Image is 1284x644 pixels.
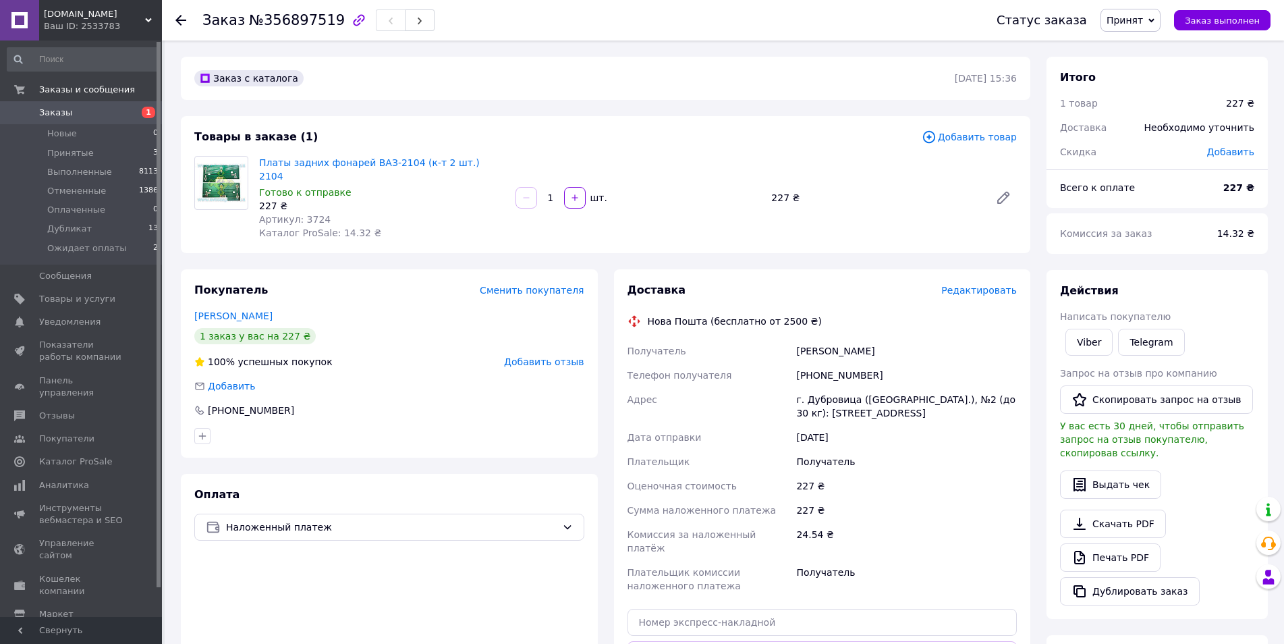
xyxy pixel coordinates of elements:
[627,370,732,381] span: Телефон получателя
[39,270,92,282] span: Сообщения
[7,47,159,72] input: Поиск
[997,14,1087,27] div: Статус заказа
[1118,329,1184,356] a: Telegram
[941,285,1017,296] span: Редактировать
[1060,122,1107,133] span: Доставка
[627,529,756,554] span: Комиссия за наложенный платёж
[1060,311,1171,322] span: Написать покупателю
[47,223,92,235] span: Дубликат
[1060,182,1135,193] span: Всего к оплате
[153,147,158,159] span: 3
[39,375,125,399] span: Панель управления
[194,328,316,344] div: 1 заказ у вас на 227 ₴
[39,502,125,527] span: Инструменты вебмастера и SEO
[504,356,584,367] span: Добавить отзыв
[1174,10,1271,30] button: Заказ выполнен
[259,214,331,225] span: Артикул: 3724
[194,284,268,296] span: Покупатель
[480,285,584,296] span: Сменить покупателя
[793,522,1020,560] div: 24.54 ₴
[1060,71,1096,84] span: Итого
[259,199,505,213] div: 227 ₴
[922,130,1017,144] span: Добавить товар
[39,107,72,119] span: Заказы
[44,8,145,20] span: Автозапчасти.UA
[1226,97,1254,110] div: 227 ₴
[153,128,158,140] span: 0
[44,20,162,32] div: Ваш ID: 2533783
[194,488,240,501] span: Оплата
[139,166,158,178] span: 8113
[259,187,352,198] span: Готово к отправке
[793,560,1020,598] div: Получатель
[39,456,112,468] span: Каталог ProSale
[627,394,657,405] span: Адрес
[793,474,1020,498] div: 227 ₴
[47,128,77,140] span: Новые
[793,363,1020,387] div: [PHONE_NUMBER]
[1060,421,1244,458] span: У вас есть 30 дней, чтобы отправить запрос на отзыв покупателю, скопировав ссылку.
[1060,146,1096,157] span: Скидка
[627,505,777,516] span: Сумма наложенного платежа
[1223,182,1254,193] b: 227 ₴
[793,450,1020,474] div: Получатель
[208,381,255,392] span: Добавить
[39,573,125,597] span: Кошелек компании
[259,227,381,238] span: Каталог ProSale: 14.32 ₴
[39,316,101,328] span: Уведомления
[627,609,1017,636] input: Номер экспресс-накладной
[990,184,1017,211] a: Редактировать
[1060,543,1161,572] a: Печать PDF
[148,223,158,235] span: 13
[627,456,690,467] span: Плательщик
[194,355,333,369] div: успешных покупок
[194,311,273,321] a: [PERSON_NAME]
[208,356,235,367] span: 100%
[202,12,245,28] span: Заказ
[793,387,1020,425] div: г. Дубровица ([GEOGRAPHIC_DATA].), №2 (до 30 кг): [STREET_ADDRESS]
[793,425,1020,450] div: [DATE]
[766,188,984,207] div: 227 ₴
[587,191,609,205] div: шт.
[1185,16,1260,26] span: Заказ выполнен
[259,157,480,182] a: Платы задних фонарей ВАЗ-2104 (к-т 2 шт.) 2104
[139,185,158,197] span: 1386
[47,185,106,197] span: Отмененные
[1060,228,1152,239] span: Комиссия за заказ
[1107,15,1143,26] span: Принят
[1136,113,1262,142] div: Необходимо уточнить
[1065,329,1113,356] a: Viber
[627,346,686,356] span: Получатель
[627,432,702,443] span: Дата отправки
[1060,510,1166,538] a: Скачать PDF
[153,242,158,254] span: 2
[1217,228,1254,239] span: 14.32 ₴
[195,163,248,203] img: Платы задних фонарей ВАЗ-2104 (к-т 2 шт.) 2104
[153,204,158,216] span: 0
[793,339,1020,363] div: [PERSON_NAME]
[194,130,318,143] span: Товары в заказе (1)
[627,284,686,296] span: Доставка
[47,147,94,159] span: Принятые
[175,14,186,27] div: Вернуться назад
[39,608,74,620] span: Маркет
[1207,146,1254,157] span: Добавить
[206,404,296,417] div: [PHONE_NUMBER]
[1060,385,1253,414] button: Скопировать запрос на отзыв
[39,479,89,491] span: Аналитика
[627,567,741,591] span: Плательщик комиссии наложенного платежа
[1060,284,1119,297] span: Действия
[39,84,135,96] span: Заказы и сообщения
[39,293,115,305] span: Товары и услуги
[249,12,345,28] span: №356897519
[955,73,1017,84] time: [DATE] 15:36
[1060,471,1161,499] button: Выдать чек
[644,315,825,328] div: Нова Пошта (бесплатно от 2500 ₴)
[226,520,557,535] span: Наложенный платеж
[1060,98,1098,109] span: 1 товар
[39,410,75,422] span: Отзывы
[793,498,1020,522] div: 227 ₴
[39,433,94,445] span: Покупатели
[39,339,125,363] span: Показатели работы компании
[194,70,304,86] div: Заказ с каталога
